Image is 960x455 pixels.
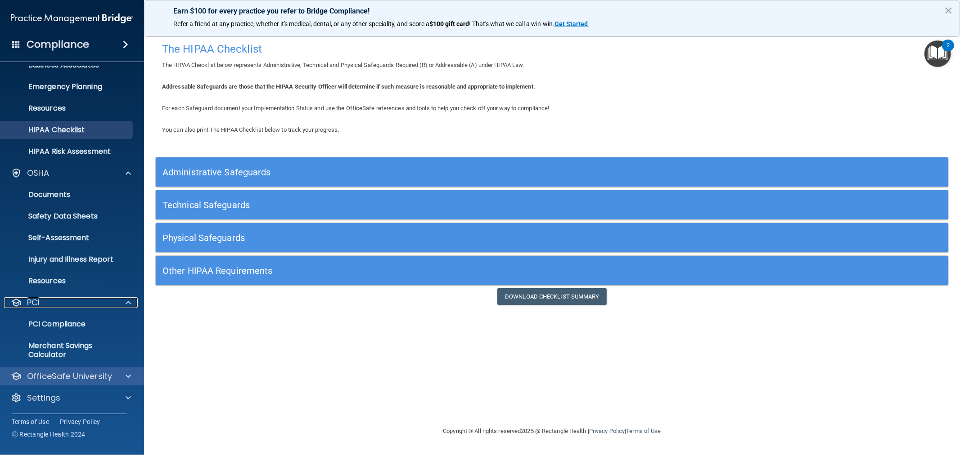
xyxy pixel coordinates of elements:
[388,417,717,446] div: Copyright © All rights reserved 2025 @ Rectangle Health | |
[12,417,49,426] a: Terms of Use
[173,20,429,27] span: Refer a friend at any practice, whether it's medical, dental, or any other speciality, and score a
[626,428,661,434] a: Terms of Use
[6,233,129,242] p: Self-Assessment
[6,255,129,264] p: Injury and Illness Report
[6,125,129,134] p: HIPAA Checklist
[497,288,607,305] a: Download Checklist Summary
[162,62,524,68] span: The HIPAA Checklist below represents Administrative, Technical and Physical Safeguards Required (...
[27,297,40,308] p: PCI
[944,3,953,18] button: Close
[60,417,100,426] a: Privacy Policy
[162,200,744,210] h5: Technical Safeguards
[162,43,942,55] h4: The HIPAA Checklist
[469,20,554,27] span: ! That's what we call a win-win.
[162,233,744,243] h5: Physical Safeguards
[6,104,129,113] p: Resources
[6,82,129,91] p: Emergency Planning
[11,9,133,27] img: PMB logo
[946,45,950,57] div: 2
[6,277,129,285] p: Resources
[6,147,129,156] p: HIPAA Risk Assessment
[554,20,589,27] a: Get Started
[924,40,951,67] button: Open Resource Center, 2 new notifications
[11,297,131,308] a: PCI
[162,126,339,133] span: You can also print The HIPAA Checklist below to track your progress.
[162,83,535,90] b: Addressable Safeguards are those that the HIPAA Security Officer will determine if such measure i...
[6,320,129,329] p: PCI Compliance
[162,105,549,112] span: For each Safeguard document your Implementation Status and use the OfficeSafe references and tool...
[6,190,129,199] p: Documents
[27,168,50,178] p: OSHA
[589,428,625,434] a: Privacy Policy
[27,393,60,403] p: Settings
[554,20,588,27] strong: Get Started
[11,393,131,403] a: Settings
[11,371,131,382] a: OfficeSafe University
[6,341,129,359] p: Merchant Savings Calculator
[11,168,131,178] a: OSHA
[6,61,129,70] p: Business Associates
[27,38,89,51] h4: Compliance
[12,430,86,439] span: Ⓒ Rectangle Health 2024
[6,212,129,221] p: Safety Data Sheets
[27,371,112,382] p: OfficeSafe University
[173,7,931,15] p: Earn $100 for every practice you refer to Bridge Compliance!
[429,20,469,27] strong: $100 gift card
[162,167,744,177] h5: Administrative Safeguards
[162,266,744,276] h5: Other HIPAA Requirements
